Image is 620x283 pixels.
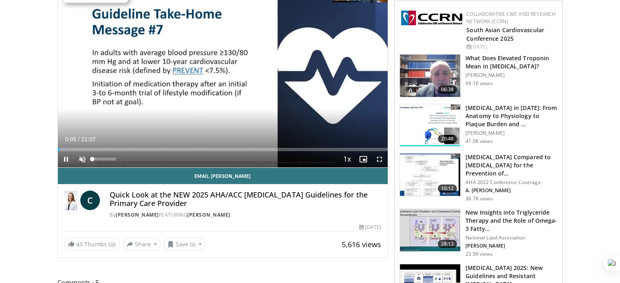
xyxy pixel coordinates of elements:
[438,240,457,248] span: 28:13
[466,235,557,241] p: National Lipid Association
[466,187,557,194] p: A. [PERSON_NAME]
[74,151,90,167] button: Unmute
[110,211,381,219] div: By FEATURING
[80,191,100,210] a: C
[466,243,557,249] p: [PERSON_NAME]
[399,104,557,147] a: 20:48 [MEDICAL_DATA] in [DATE]: From Anatomy to Physiology to Plaque Burden and … [PERSON_NAME] 4...
[187,211,230,218] a: [PERSON_NAME]
[371,151,388,167] button: Fullscreen
[64,191,77,210] img: Dr. Catherine P. Benziger
[400,209,460,251] img: 45ea033d-f728-4586-a1ce-38957b05c09e.150x105_q85_crop-smart_upscale.jpg
[466,179,557,186] p: AHA 2022 Conference Coverage
[400,104,460,147] img: 823da73b-7a00-425d-bb7f-45c8b03b10c3.150x105_q85_crop-smart_upscale.jpg
[466,80,492,87] p: 99.1K views
[76,240,83,248] span: 43
[400,55,460,97] img: 98daf78a-1d22-4ebe-927e-10afe95ffd94.150x105_q85_crop-smart_upscale.jpg
[359,224,381,231] div: [DATE]
[399,208,557,257] a: 28:13 New Insights into Triglyceride Therapy and the Role of Omega-3 Fatty… National Lipid Associ...
[400,154,460,196] img: 7c0f9b53-1609-4588-8498-7cac8464d722.150x105_q85_crop-smart_upscale.jpg
[466,130,557,136] p: [PERSON_NAME]
[401,11,462,25] img: a04ee3ba-8487-4636-b0fb-5e8d268f3737.png.150x105_q85_autocrop_double_scale_upscale_version-0.2.png
[64,238,120,250] a: 43 Thumbs Up
[466,104,557,128] h3: [MEDICAL_DATA] in [DATE]: From Anatomy to Physiology to Plaque Burden and …
[466,26,544,42] a: South Asian Cardiovascular Conference 2025
[466,251,492,257] p: 23.5K views
[58,148,388,151] div: Progress Bar
[466,153,557,178] h3: [MEDICAL_DATA] Compared to [MEDICAL_DATA] for the Prevention of…
[399,153,557,202] a: 10:12 [MEDICAL_DATA] Compared to [MEDICAL_DATA] for the Prevention of… AHA 2022 Conference Covera...
[355,151,371,167] button: Enable picture-in-picture mode
[78,136,80,143] span: /
[438,135,457,143] span: 20:48
[466,208,557,233] h3: New Insights into Triglyceride Therapy and the Role of Omega-3 Fatty…
[81,136,95,143] span: 21:07
[399,54,557,97] a: 06:38 What Does Elevated Troponin Mean in [MEDICAL_DATA]? [PERSON_NAME] 99.1K views
[466,11,556,25] a: Collaborative CME and Research Network (CCRN)
[110,191,381,208] h4: Quick Look at the NEW 2025 AHA/ACC [MEDICAL_DATA] Guidelines for the Primary Care Provider
[466,138,492,145] p: 41.0K views
[466,54,557,70] h3: What Does Elevated Troponin Mean in [MEDICAL_DATA]?
[58,168,388,184] a: Email [PERSON_NAME]
[466,72,557,79] p: [PERSON_NAME]
[123,238,161,251] button: Share
[164,238,205,251] button: Save to
[58,151,74,167] button: Pause
[438,86,457,94] span: 06:38
[438,184,457,193] span: 10:12
[93,158,116,160] div: Volume Level
[466,195,492,202] p: 36.7K views
[116,211,159,218] a: [PERSON_NAME]
[466,43,556,50] div: [DATE]
[65,136,76,143] span: 0:05
[342,239,381,249] span: 5,616 views
[339,151,355,167] button: Playback Rate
